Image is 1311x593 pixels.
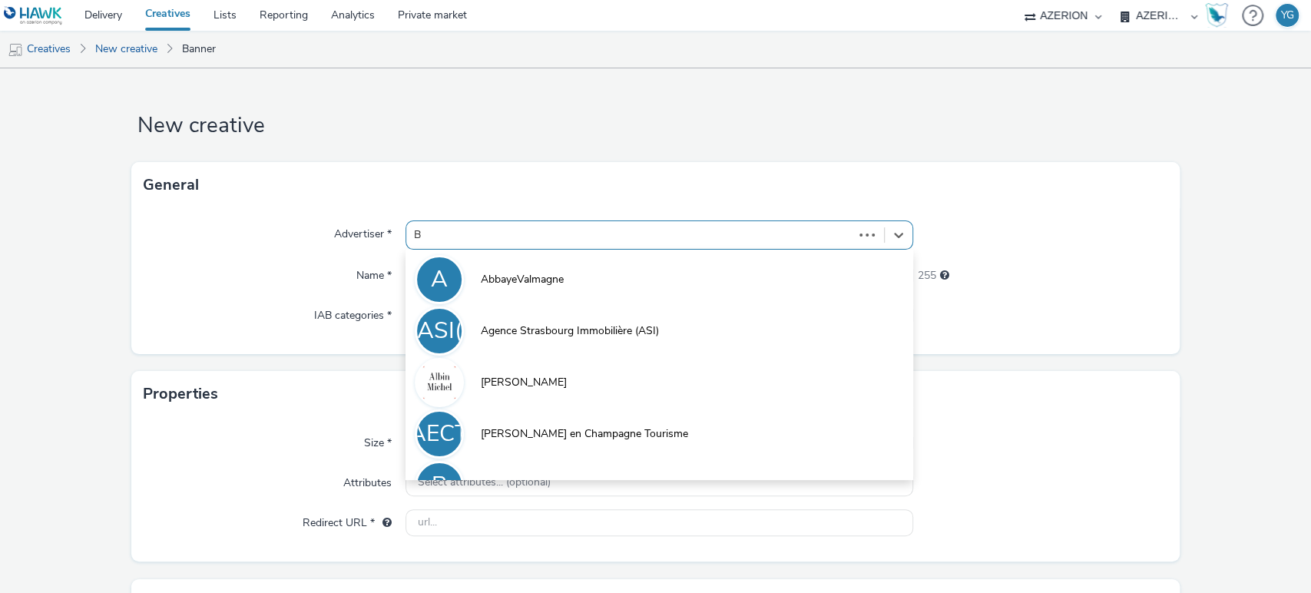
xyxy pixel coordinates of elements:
[431,258,448,301] div: A
[131,111,1180,141] h1: New creative
[328,220,398,242] label: Advertiser *
[417,310,462,353] div: ASI(
[308,302,398,323] label: IAB categories *
[1281,4,1294,27] div: YG
[406,509,914,536] input: url...
[358,429,398,451] label: Size *
[939,268,948,283] div: Maximum 255 characters
[481,426,688,442] span: [PERSON_NAME] en Champagne Tourisme
[8,42,23,58] img: mobile
[417,360,462,405] img: Albin Michel
[375,515,392,531] div: URL will be used as a validation URL with some SSPs and it will be the redirection URL of your cr...
[174,31,223,68] a: Banner
[481,323,659,339] span: Agence Strasbourg Immobilière (ASI)
[432,464,447,507] div: B
[88,31,165,68] a: New creative
[4,6,63,25] img: undefined Logo
[1205,3,1228,28] img: Hawk Academy
[296,509,398,531] label: Redirect URL *
[1205,3,1234,28] a: Hawk Academy
[143,383,218,406] h3: Properties
[481,375,567,390] span: [PERSON_NAME]
[418,476,551,489] span: Select attributes... (optional)
[143,174,199,197] h3: General
[409,412,468,456] div: AECT
[917,268,935,283] span: 255
[481,272,564,287] span: AbbayeValmagne
[337,469,398,491] label: Attributes
[481,478,517,493] span: Babolat
[350,262,398,283] label: Name *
